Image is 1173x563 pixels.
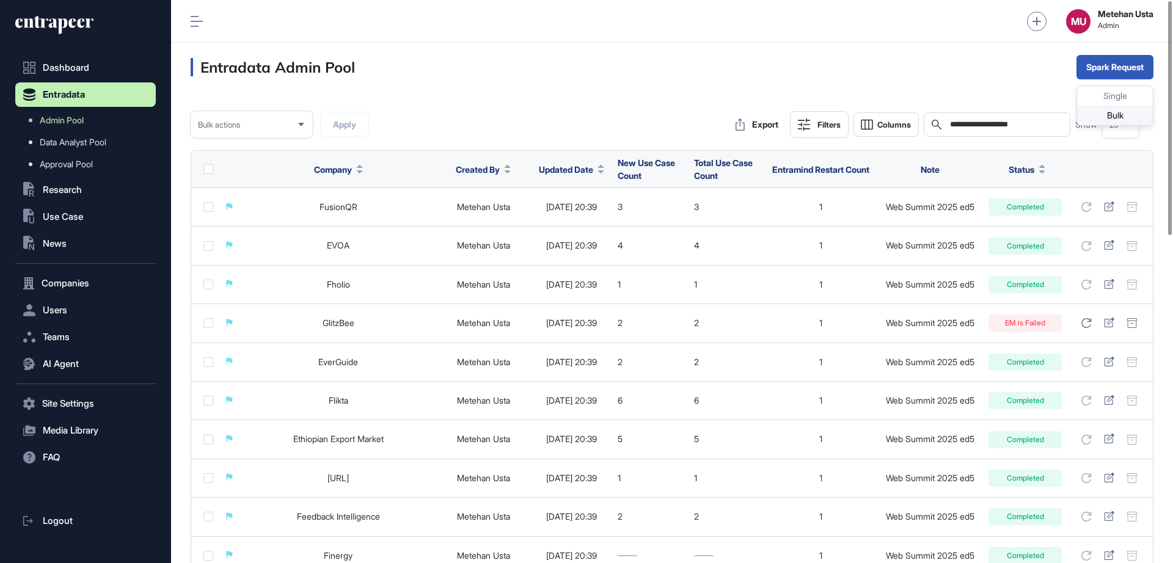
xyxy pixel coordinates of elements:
[21,153,156,175] a: Approval Pool
[324,550,353,561] a: Finergy
[770,318,872,328] div: 1
[537,512,605,521] div: [DATE] 20:39
[43,516,73,526] span: Logout
[537,357,605,367] div: [DATE] 20:39
[618,357,682,367] div: 2
[537,280,605,289] div: [DATE] 20:39
[539,163,604,176] button: Updated Date
[15,352,156,376] button: AI Agent
[729,112,785,137] button: Export
[1076,55,1153,79] button: Spark Request
[15,418,156,443] button: Media Library
[1098,9,1153,19] strong: Metehan Usta
[456,163,500,176] span: Created By
[15,298,156,322] button: Users
[618,158,675,181] span: New Use Case Count
[43,426,98,435] span: Media Library
[853,112,919,137] button: Columns
[327,240,349,250] a: EVOA
[884,280,977,289] div: Web Summit 2025 ed5
[694,396,758,405] div: 6
[694,318,758,328] div: 2
[1009,163,1045,176] button: Status
[537,318,605,328] div: [DATE] 20:39
[539,163,593,176] span: Updated Date
[537,202,605,212] div: [DATE] 20:39
[618,512,682,521] div: 2
[618,280,682,289] div: 1
[1066,9,1091,34] button: MU
[770,512,872,521] div: 1
[43,90,85,100] span: Entradata
[15,445,156,470] button: FAQ
[15,271,156,296] button: Companies
[618,473,682,483] div: 1
[988,276,1062,293] div: Completed
[21,109,156,131] a: Admin Pool
[694,512,758,521] div: 2
[15,231,156,256] button: News
[537,473,605,483] div: [DATE] 20:39
[15,178,156,202] button: Research
[694,280,758,289] div: 1
[40,115,84,125] span: Admin Pool
[770,357,872,367] div: 1
[537,434,605,444] div: [DATE] 20:39
[884,357,977,367] div: Web Summit 2025 ed5
[618,434,682,444] div: 5
[43,239,67,249] span: News
[457,473,510,483] a: Metehan Usta
[988,314,1062,332] div: EM is Failed
[1077,106,1153,125] div: Bulk
[457,318,510,328] a: Metehan Usta
[43,63,89,73] span: Dashboard
[456,163,511,176] button: Created By
[988,392,1062,409] div: Completed
[694,357,758,367] div: 2
[1075,120,1097,129] span: Show
[457,279,510,289] a: Metehan Usta
[988,198,1062,216] div: Completed
[694,473,758,483] div: 1
[40,137,106,147] span: Data Analyst Pool
[770,396,872,405] div: 1
[457,395,510,405] a: Metehan Usta
[618,396,682,405] div: 6
[457,550,510,561] a: Metehan Usta
[884,202,977,212] div: Web Summit 2025 ed5
[43,359,79,369] span: AI Agent
[921,164,940,175] span: Note
[884,434,977,444] div: Web Summit 2025 ed5
[457,357,510,367] a: Metehan Usta
[43,305,67,315] span: Users
[457,511,510,521] a: Metehan Usta
[694,158,753,181] span: Total Use Case Count
[15,325,156,349] button: Teams
[15,56,156,80] a: Dashboard
[884,396,977,405] div: Web Summit 2025 ed5
[15,509,156,533] a: Logout
[43,452,60,462] span: FAQ
[323,318,354,328] a: GlitzBee
[15,205,156,229] button: Use Case
[877,120,911,129] span: Columns
[770,202,872,212] div: 1
[1077,86,1153,106] div: Single
[694,202,758,212] div: 3
[15,391,156,416] button: Site Settings
[43,332,70,342] span: Teams
[329,395,348,405] a: Flikta
[42,278,89,288] span: Companies
[988,354,1062,371] div: Completed
[884,241,977,250] div: Web Summit 2025 ed5
[770,551,872,561] div: 1
[618,202,682,212] div: 3
[318,357,358,367] a: EverGuide
[537,396,605,405] div: [DATE] 20:39
[770,241,872,250] div: 1
[43,185,82,195] span: Research
[1009,163,1034,176] span: Status
[694,434,758,444] div: 5
[884,551,977,561] div: Web Summit 2025 ed5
